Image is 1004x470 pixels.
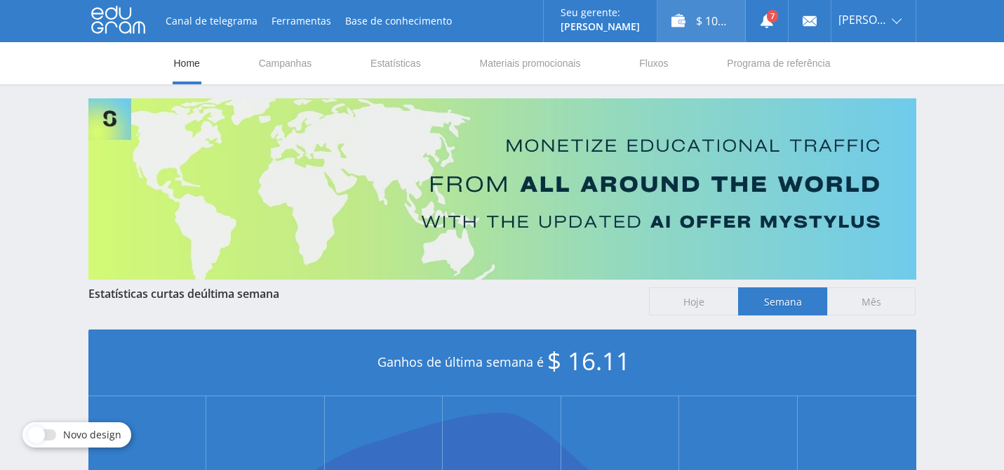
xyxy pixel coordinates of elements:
[827,287,916,315] span: Mês
[738,287,827,315] span: Semana
[63,429,121,440] span: Novo design
[561,21,640,32] p: [PERSON_NAME]
[257,42,314,84] a: Campanhas
[88,98,916,280] img: Banner
[201,286,279,301] span: última semana
[838,14,888,25] span: [PERSON_NAME].moretti86
[173,42,201,84] a: Home
[88,329,916,396] div: Ganhos de última semana é
[478,42,582,84] a: Materiais promocionais
[88,287,636,300] div: Estatísticas curtas de
[369,42,422,84] a: Estatísticas
[547,344,630,377] span: $ 16.11
[638,42,669,84] a: Fluxos
[725,42,831,84] a: Programa de referência
[649,287,738,315] span: Hoje
[561,7,640,18] p: Seu gerente:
